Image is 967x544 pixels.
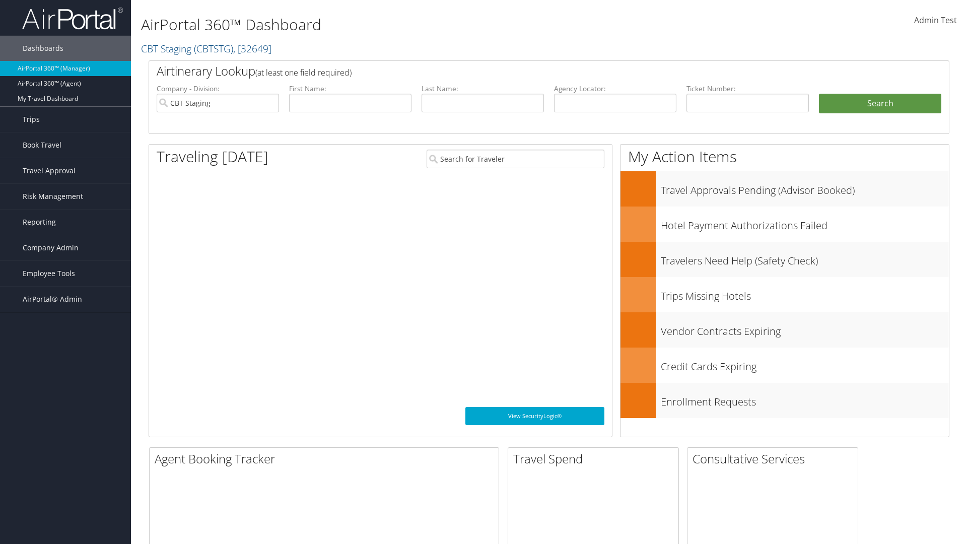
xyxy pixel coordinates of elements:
label: Agency Locator: [554,84,676,94]
span: Admin Test [914,15,957,26]
span: Book Travel [23,132,61,158]
h2: Travel Spend [513,450,678,467]
span: Company Admin [23,235,79,260]
a: CBT Staging [141,42,271,55]
span: Risk Management [23,184,83,209]
h3: Hotel Payment Authorizations Failed [661,214,949,233]
h3: Enrollment Requests [661,390,949,409]
h2: Agent Booking Tracker [155,450,499,467]
h2: Airtinerary Lookup [157,62,875,80]
label: Ticket Number: [686,84,809,94]
a: Vendor Contracts Expiring [620,312,949,348]
span: Reporting [23,210,56,235]
a: Travel Approvals Pending (Advisor Booked) [620,171,949,207]
h3: Travel Approvals Pending (Advisor Booked) [661,178,949,197]
a: Admin Test [914,5,957,36]
span: Trips [23,107,40,132]
h1: AirPortal 360™ Dashboard [141,14,685,35]
span: AirPortal® Admin [23,287,82,312]
span: Travel Approval [23,158,76,183]
h3: Credit Cards Expiring [661,355,949,374]
h2: Consultative Services [693,450,858,467]
h1: My Action Items [620,146,949,167]
a: Trips Missing Hotels [620,277,949,312]
a: Enrollment Requests [620,383,949,418]
input: Search for Traveler [427,150,604,168]
span: ( CBTSTG ) [194,42,233,55]
img: airportal-logo.png [22,7,123,30]
a: View SecurityLogic® [465,407,604,425]
h3: Vendor Contracts Expiring [661,319,949,338]
span: , [ 32649 ] [233,42,271,55]
button: Search [819,94,941,114]
label: Last Name: [422,84,544,94]
a: Travelers Need Help (Safety Check) [620,242,949,277]
h3: Travelers Need Help (Safety Check) [661,249,949,268]
label: First Name: [289,84,411,94]
a: Credit Cards Expiring [620,348,949,383]
span: Dashboards [23,36,63,61]
label: Company - Division: [157,84,279,94]
span: (at least one field required) [255,67,352,78]
h3: Trips Missing Hotels [661,284,949,303]
a: Hotel Payment Authorizations Failed [620,207,949,242]
h1: Traveling [DATE] [157,146,268,167]
span: Employee Tools [23,261,75,286]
